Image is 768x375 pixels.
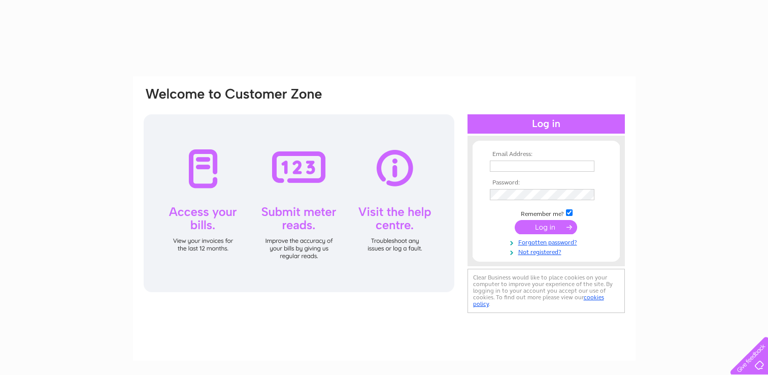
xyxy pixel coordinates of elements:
a: Not registered? [490,246,605,256]
input: Submit [515,220,577,234]
a: cookies policy [473,294,604,307]
th: Email Address: [487,151,605,158]
td: Remember me? [487,208,605,218]
th: Password: [487,179,605,186]
div: Clear Business would like to place cookies on your computer to improve your experience of the sit... [468,269,625,313]
a: Forgotten password? [490,237,605,246]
